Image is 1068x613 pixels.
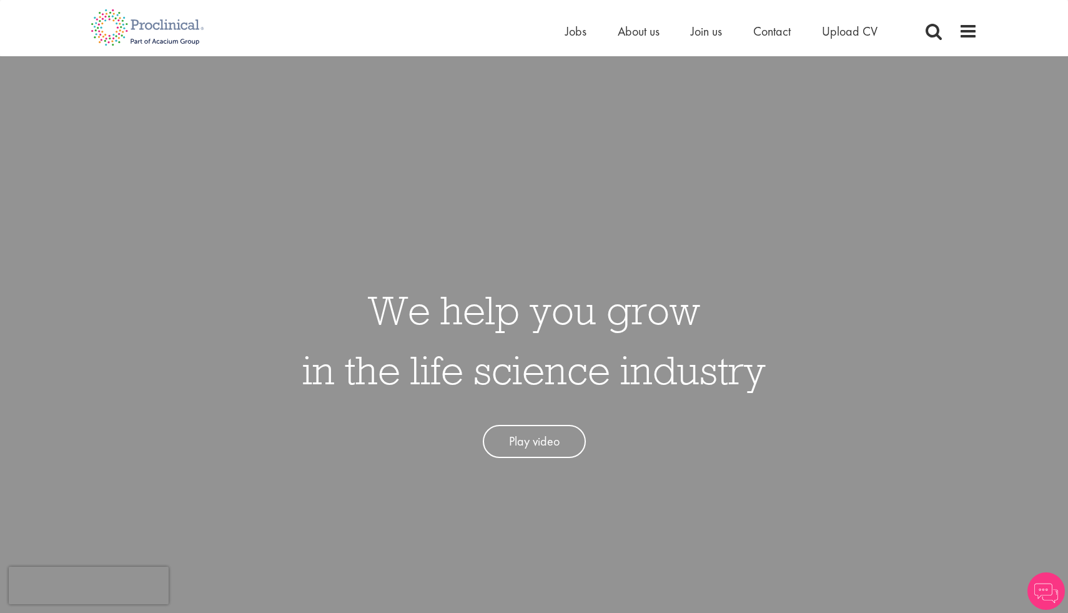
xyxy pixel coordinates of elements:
a: Contact [753,23,791,39]
a: About us [618,23,660,39]
a: Join us [691,23,722,39]
a: Upload CV [822,23,878,39]
a: Play video [483,425,586,458]
h1: We help you grow in the life science industry [302,280,766,400]
img: Chatbot [1027,572,1065,610]
a: Jobs [565,23,586,39]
